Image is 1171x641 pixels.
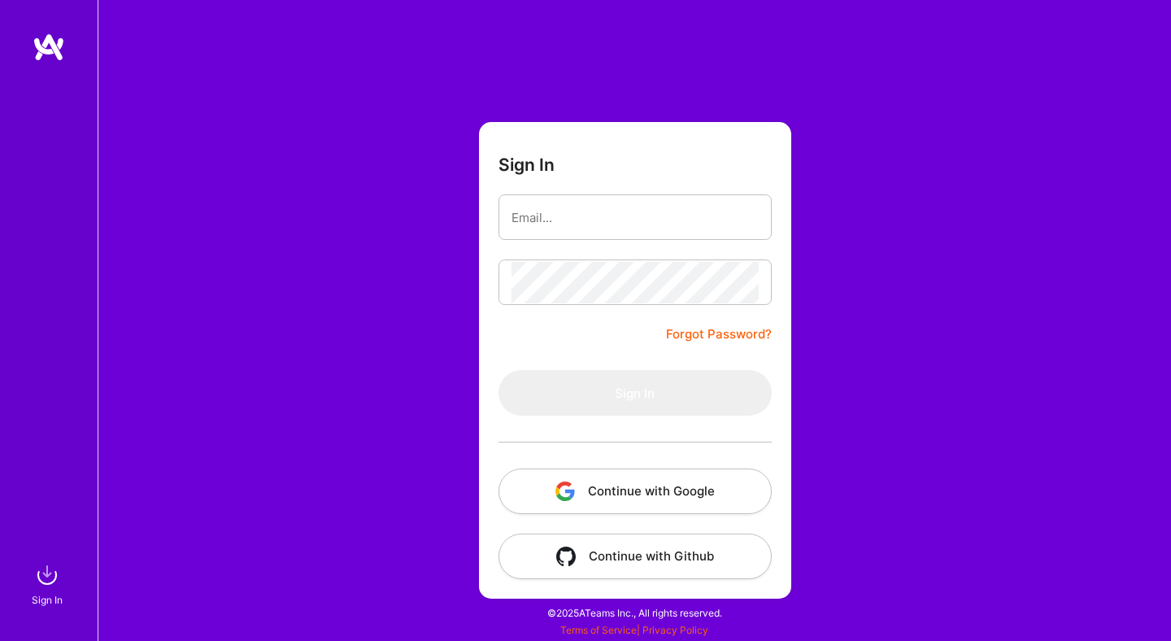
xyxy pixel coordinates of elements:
[98,592,1171,633] div: © 2025 ATeams Inc., All rights reserved.
[555,482,575,501] img: icon
[642,624,708,636] a: Privacy Policy
[31,559,63,591] img: sign in
[560,624,708,636] span: |
[498,534,772,579] button: Continue with Github
[498,155,555,175] h3: Sign In
[32,591,63,608] div: Sign In
[498,370,772,416] button: Sign In
[33,33,65,62] img: logo
[511,197,759,238] input: Email...
[666,325,772,344] a: Forgot Password?
[34,559,63,608] a: sign inSign In
[498,469,772,514] button: Continue with Google
[556,547,576,566] img: icon
[560,624,637,636] a: Terms of Service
